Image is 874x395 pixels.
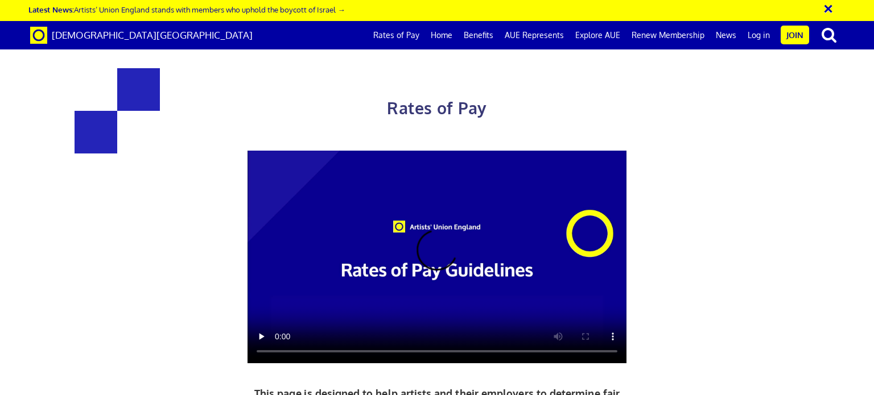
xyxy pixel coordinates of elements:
a: Renew Membership [626,21,710,49]
a: Join [781,26,809,44]
a: Benefits [458,21,499,49]
a: News [710,21,742,49]
a: Latest News:Artists’ Union England stands with members who uphold the boycott of Israel → [28,5,345,14]
button: search [811,23,847,47]
a: Explore AUE [570,21,626,49]
a: Home [425,21,458,49]
a: Brand [DEMOGRAPHIC_DATA][GEOGRAPHIC_DATA] [22,21,261,49]
span: [DEMOGRAPHIC_DATA][GEOGRAPHIC_DATA] [52,29,253,41]
span: Rates of Pay [387,98,487,118]
a: AUE Represents [499,21,570,49]
a: Log in [742,21,776,49]
strong: Latest News: [28,5,74,14]
a: Rates of Pay [368,21,425,49]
